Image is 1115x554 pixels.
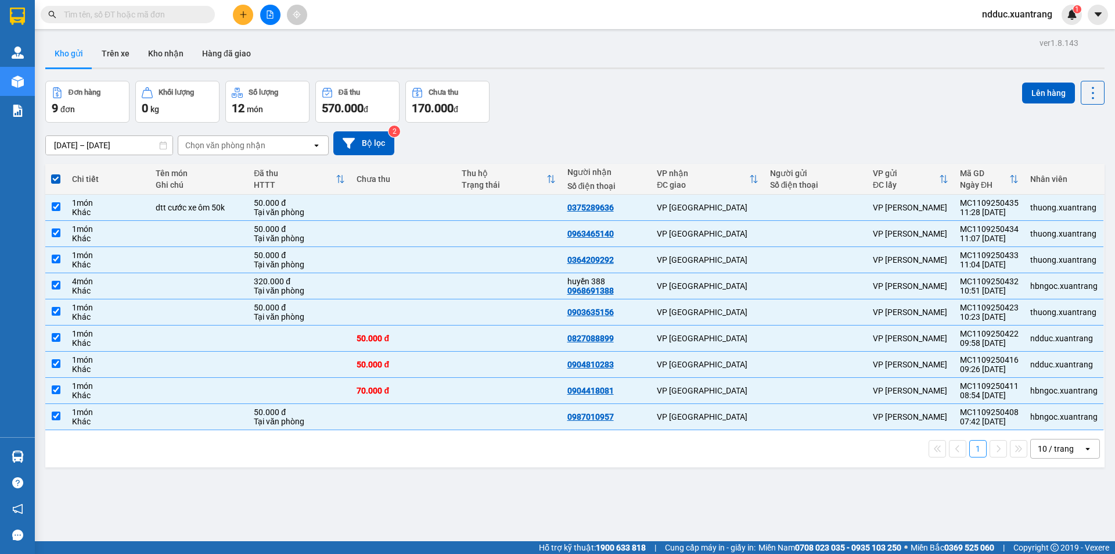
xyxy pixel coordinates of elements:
span: message [12,530,23,541]
div: VP [GEOGRAPHIC_DATA] [657,386,758,395]
span: kg [150,105,159,114]
div: 50.000 đ [254,408,345,417]
div: 0968691388 [567,286,614,295]
div: ver 1.8.143 [1040,37,1078,49]
div: Khác [72,260,143,269]
div: VP [PERSON_NAME] [873,386,948,395]
div: MC1109250422 [960,329,1019,338]
div: 07:42 [DATE] [960,417,1019,426]
th: Toggle SortBy [954,164,1024,195]
img: warehouse-icon [12,47,24,59]
div: Chưa thu [357,174,450,184]
button: Bộ lọc [333,131,394,155]
div: huyền 388 [567,277,646,286]
span: món [247,105,263,114]
img: warehouse-icon [12,451,24,463]
div: 320.000 đ [254,277,345,286]
button: Kho nhận [139,40,193,67]
div: VP [PERSON_NAME] [873,334,948,343]
button: Đơn hàng9đơn [45,81,130,123]
div: 10 / trang [1038,443,1074,455]
div: ĐC lấy [873,180,939,190]
span: question-circle [12,477,23,488]
strong: 1900 633 818 [596,543,646,552]
svg: open [1083,444,1092,453]
div: 10:51 [DATE] [960,286,1019,295]
div: ĐC giao [657,180,749,190]
span: 570.000 [322,101,364,115]
div: Khác [72,417,143,426]
span: caret-down [1093,9,1103,20]
div: MC1109250433 [960,251,1019,260]
svg: open [312,141,321,150]
span: plus [239,10,247,19]
span: đ [454,105,458,114]
img: warehouse-icon [12,76,24,88]
th: Toggle SortBy [867,164,954,195]
div: Thu hộ [462,169,546,178]
button: 1 [969,440,987,458]
div: thuong.xuantrang [1030,203,1098,212]
button: Hàng đã giao [193,40,260,67]
div: 08:54 [DATE] [960,391,1019,400]
button: Trên xe [92,40,139,67]
div: dtt cước xe ôm 50k [156,203,243,212]
div: hbngoc.xuantrang [1030,281,1098,291]
span: copyright [1051,544,1059,552]
div: 50.000 đ [254,224,345,234]
div: Khác [72,286,143,295]
button: aim [287,5,307,25]
button: Lên hàng [1022,83,1075,103]
div: ndduc.xuantrang [1030,334,1098,343]
span: 9 [52,101,58,115]
div: Ngày ĐH [960,180,1009,190]
div: VP [GEOGRAPHIC_DATA] [657,255,758,265]
span: aim [293,10,301,19]
div: Khác [72,338,143,348]
span: Miền Bắc [911,541,994,554]
div: Đơn hàng [69,88,100,96]
div: Tại văn phòng [254,286,345,295]
sup: 1 [1073,5,1081,13]
div: 09:26 [DATE] [960,364,1019,374]
div: 1 món [72,329,143,338]
div: VP [GEOGRAPHIC_DATA] [657,308,758,317]
button: file-add [260,5,280,25]
div: Trạng thái [462,180,546,190]
span: ⚪️ [904,545,908,550]
div: Đã thu [339,88,360,96]
div: VP gửi [873,169,939,178]
div: HTTT [254,180,336,190]
div: VP [PERSON_NAME] [873,203,948,212]
div: VP [GEOGRAPHIC_DATA] [657,334,758,343]
img: solution-icon [12,105,24,117]
div: 50.000 đ [357,360,450,369]
div: 0963465140 [567,229,614,238]
div: thuong.xuantrang [1030,255,1098,265]
strong: 0369 525 060 [944,543,994,552]
div: MC1109250434 [960,224,1019,234]
button: caret-down [1088,5,1108,25]
div: 0827088899 [567,334,614,343]
th: Toggle SortBy [456,164,561,195]
button: plus [233,5,253,25]
div: Số điện thoại [567,181,646,191]
div: Tại văn phòng [254,260,345,269]
div: VP nhận [657,169,749,178]
div: VP [PERSON_NAME] [873,360,948,369]
div: MC1109250416 [960,355,1019,364]
span: | [1003,541,1005,554]
div: MC1109250408 [960,408,1019,417]
div: thuong.xuantrang [1030,229,1098,238]
div: Tại văn phòng [254,312,345,321]
span: ndduc.xuantrang [973,7,1062,22]
span: 12 [232,101,244,115]
div: thuong.xuantrang [1030,308,1098,317]
div: 11:07 [DATE] [960,234,1019,243]
span: đ [364,105,368,114]
div: Tại văn phòng [254,234,345,243]
div: 1 món [72,303,143,312]
div: Chọn văn phòng nhận [185,140,265,151]
div: MC1109250435 [960,198,1019,208]
div: VP [GEOGRAPHIC_DATA] [657,203,758,212]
